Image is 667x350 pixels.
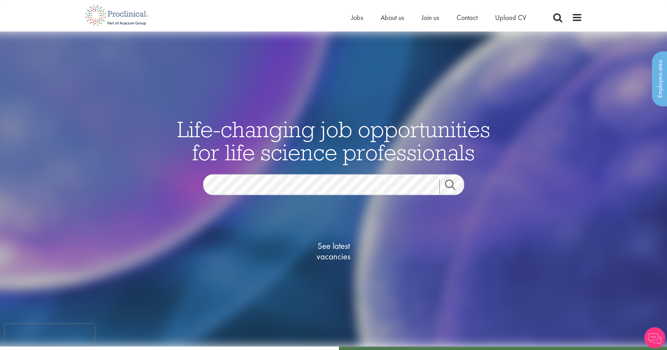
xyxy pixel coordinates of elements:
[644,327,665,348] img: Chatbot
[495,13,526,22] a: Upload CV
[299,241,369,262] span: See latest vacancies
[381,13,404,22] a: About us
[457,13,478,22] a: Contact
[177,115,490,166] span: Life-changing job opportunities for life science professionals
[5,324,95,345] iframe: reCAPTCHA
[439,180,470,194] a: Job search submit button
[422,13,439,22] a: Join us
[351,13,363,22] a: Jobs
[299,213,369,290] a: See latestvacancies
